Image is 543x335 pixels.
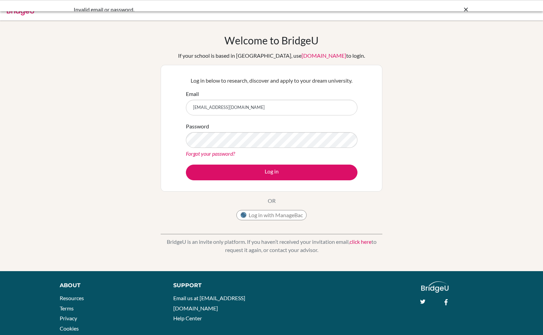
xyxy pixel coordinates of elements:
[186,90,199,98] label: Email
[236,210,307,220] button: Log in with ManageBac
[60,281,158,290] div: About
[224,34,319,46] h1: Welcome to BridgeU
[74,5,367,14] div: Invalid email or password.
[60,315,77,321] a: Privacy
[186,150,235,157] a: Forgot your password?
[60,305,74,311] a: Terms
[186,165,357,180] button: Log in
[186,122,209,130] label: Password
[173,295,245,311] a: Email us at [EMAIL_ADDRESS][DOMAIN_NAME]
[60,325,79,332] a: Cookies
[302,52,346,59] a: [DOMAIN_NAME]
[60,295,84,301] a: Resources
[186,76,357,85] p: Log in below to research, discover and apply to your dream university.
[350,238,371,245] a: click here
[161,238,382,254] p: BridgeU is an invite only platform. If you haven’t received your invitation email, to request it ...
[173,281,264,290] div: Support
[178,52,365,60] div: If your school is based in [GEOGRAPHIC_DATA], use to login.
[173,315,202,321] a: Help Center
[421,281,449,293] img: logo_white@2x-f4f0deed5e89b7ecb1c2cc34c3e3d731f90f0f143d5ea2071677605dd97b5244.png
[268,197,276,205] p: OR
